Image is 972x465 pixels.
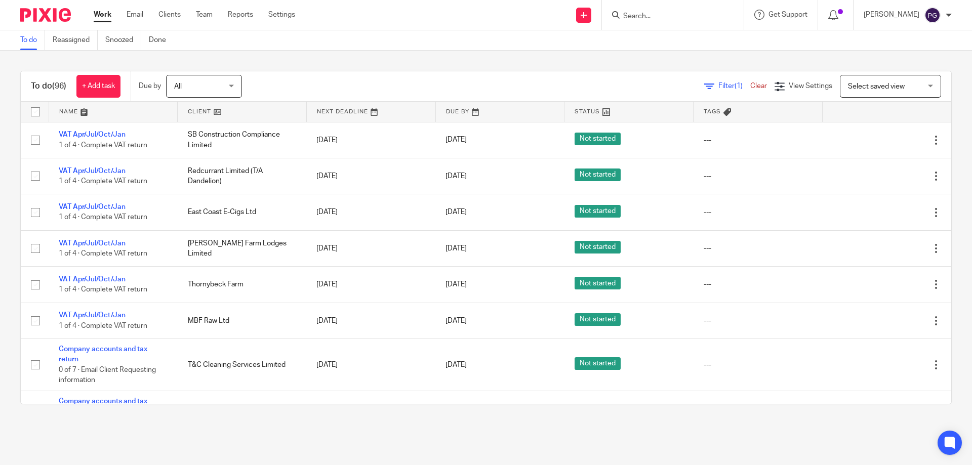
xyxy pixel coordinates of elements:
[178,339,307,391] td: T&C Cleaning Services Limited
[704,109,721,114] span: Tags
[575,313,621,326] span: Not started
[445,317,467,324] span: [DATE]
[575,277,621,289] span: Not started
[228,10,253,20] a: Reports
[848,83,905,90] span: Select saved view
[53,30,98,50] a: Reassigned
[20,8,71,22] img: Pixie
[127,10,143,20] a: Email
[59,142,147,149] span: 1 of 4 · Complete VAT return
[59,346,147,363] a: Company accounts and tax return
[704,135,813,145] div: ---
[789,82,832,90] span: View Settings
[864,10,919,20] p: [PERSON_NAME]
[768,11,807,18] span: Get Support
[575,205,621,218] span: Not started
[306,230,435,266] td: [DATE]
[306,391,435,443] td: [DATE]
[59,240,126,247] a: VAT Apr/Jul/Oct/Jan
[52,82,66,90] span: (96)
[306,339,435,391] td: [DATE]
[445,208,467,216] span: [DATE]
[306,303,435,339] td: [DATE]
[59,312,126,319] a: VAT Apr/Jul/Oct/Jan
[306,158,435,194] td: [DATE]
[178,391,307,443] td: Whey Better Ltd
[718,82,750,90] span: Filter
[575,168,621,181] span: Not started
[139,81,161,91] p: Due by
[704,207,813,217] div: ---
[445,361,467,368] span: [DATE]
[735,82,743,90] span: (1)
[622,12,713,21] input: Search
[20,30,45,50] a: To do
[31,81,66,92] h1: To do
[59,276,126,283] a: VAT Apr/Jul/Oct/Jan
[178,158,307,194] td: Redcurrant Limited (T/A Dandelion)
[59,178,147,185] span: 1 of 4 · Complete VAT return
[59,131,126,138] a: VAT Apr/Jul/Oct/Jan
[59,203,126,210] a: VAT Apr/Jul/Oct/Jan
[196,10,213,20] a: Team
[445,245,467,252] span: [DATE]
[59,214,147,221] span: 1 of 4 · Complete VAT return
[174,83,182,90] span: All
[59,398,147,415] a: Company accounts and tax return
[575,241,621,253] span: Not started
[750,82,767,90] a: Clear
[704,243,813,253] div: ---
[178,122,307,158] td: SB Construction Compliance Limited
[178,230,307,266] td: [PERSON_NAME] Farm Lodges Limited
[445,173,467,180] span: [DATE]
[59,366,156,384] span: 0 of 7 · Email Client Requesting information
[59,322,147,329] span: 1 of 4 · Complete VAT return
[268,10,295,20] a: Settings
[94,10,111,20] a: Work
[575,357,621,370] span: Not started
[178,303,307,339] td: MBF Raw Ltd
[704,316,813,326] div: ---
[306,267,435,303] td: [DATE]
[59,167,126,175] a: VAT Apr/Jul/Oct/Jan
[149,30,174,50] a: Done
[704,171,813,181] div: ---
[178,267,307,303] td: Thornybeck Farm
[704,360,813,370] div: ---
[59,250,147,257] span: 1 of 4 · Complete VAT return
[924,7,941,23] img: svg%3E
[306,194,435,230] td: [DATE]
[445,281,467,288] span: [DATE]
[59,286,147,293] span: 1 of 4 · Complete VAT return
[76,75,120,98] a: + Add task
[158,10,181,20] a: Clients
[178,194,307,230] td: East Coast E-Cigs Ltd
[575,133,621,145] span: Not started
[306,122,435,158] td: [DATE]
[445,137,467,144] span: [DATE]
[704,279,813,289] div: ---
[105,30,141,50] a: Snoozed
